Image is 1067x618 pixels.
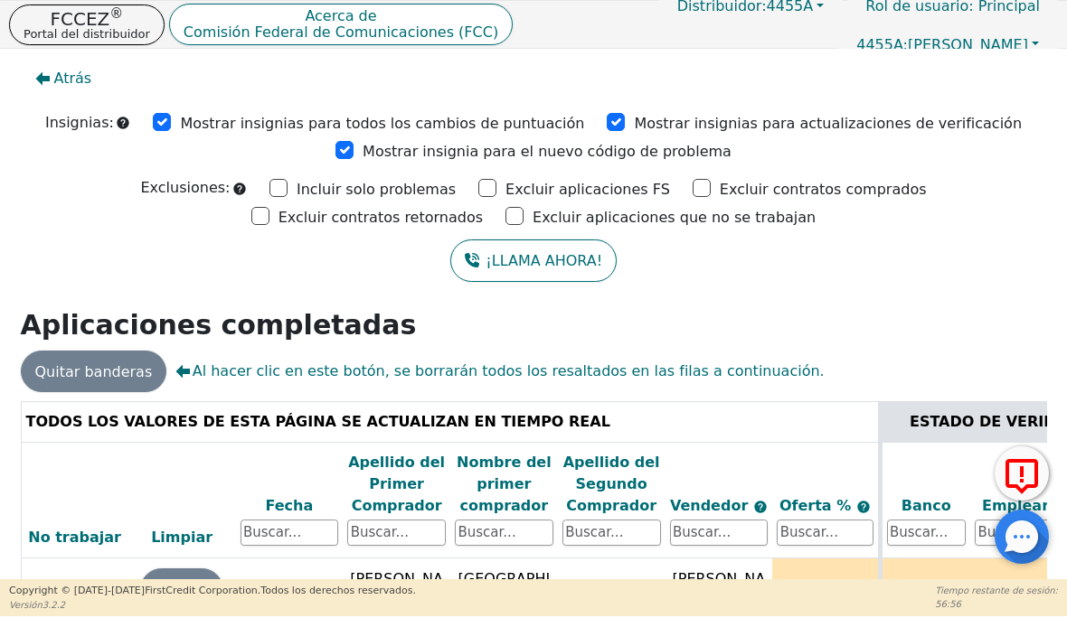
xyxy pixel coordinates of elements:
font: Exclusiones: [140,179,230,196]
input: Buscar... [347,520,446,547]
font: Portal del distribuidor [24,27,150,41]
font: Excluir contratos comprados [720,181,927,198]
font: [PERSON_NAME] [908,36,1028,53]
button: Reportar Error a FCC [995,446,1049,501]
font: Incluir solo problemas [297,181,456,198]
font: Vendedor [670,497,748,514]
button: FCCEZ®Portal del distribuidor [9,5,165,45]
font: Todos los derechos reservados. [260,585,416,596]
font: ¡LLAMA AHORA! [486,252,602,269]
input: Buscar... [455,520,553,547]
font: FCCEZ [51,8,110,30]
font: Excluir aplicaciones que no se trabajan [533,209,816,226]
font: Al hacer clic en este botón, se borrarán todos los resaltados en las filas a continuación. [193,362,825,379]
font: ® [109,5,123,22]
button: Acerca deComisión Federal de Comunicaciones (FCC) [169,4,513,46]
button: Quitar banderas [21,351,167,393]
font: 4455A: [856,36,908,53]
font: Comisión Federal de Comunicaciones (FCC) [184,23,498,41]
font: Versión [9,600,42,610]
font: Oferta % [779,497,851,514]
font: Banco [902,497,951,514]
font: Limpiar [151,529,212,546]
font: No trabajar [28,529,121,546]
font: 56:56 [935,599,961,609]
font: Apellido del Primer Comprador [348,454,445,514]
font: [PERSON_NAME] [673,570,766,609]
font: Excluir contratos retornados [279,209,483,226]
font: Mostrar insignia para el nuevo código de problema [363,143,732,160]
button: Limpiar [140,568,223,611]
font: Aplicaciones completadas [21,309,417,341]
input: Buscar... [670,520,769,547]
button: Atrás [21,58,107,99]
button: ¡LLAMA AHORA! [450,239,617,282]
font: TODOS LOS VALORES DE ESTA PÁGINA SE ACTUALIZAN EN TIEMPO REAL [26,413,610,430]
font: Nombre del primer comprador [457,454,552,514]
font: Quitar banderas [35,362,153,379]
input: Buscar... [562,520,661,547]
font: Acerca de [305,7,376,24]
button: 4455A:[PERSON_NAME] [837,31,1058,59]
input: Buscar... [241,520,339,547]
font: Fecha [265,497,313,514]
font: First [145,585,165,596]
font: 3.2.2 [42,600,65,610]
font: Mostrar insignias para todos los cambios de puntuación [180,115,584,132]
font: Copyright © [DATE]-[DATE] [9,585,145,596]
font: Mostrar insignias para actualizaciones de verificación [634,115,1022,132]
font: Credit Corporation. [165,585,260,596]
font: [PERSON_NAME] [350,570,443,610]
font: Emplear [982,497,1049,514]
font: Apellido del Segundo Comprador [563,454,660,514]
font: Tiempo restante de sesión: [935,585,1058,595]
font: [GEOGRAPHIC_DATA] [458,570,551,610]
font: Insignias: [45,114,114,131]
input: Buscar... [975,520,1056,547]
input: Buscar... [887,520,967,547]
input: Buscar... [777,520,873,547]
font: Atrás [54,70,92,87]
font: Excluir aplicaciones FS [505,181,670,198]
